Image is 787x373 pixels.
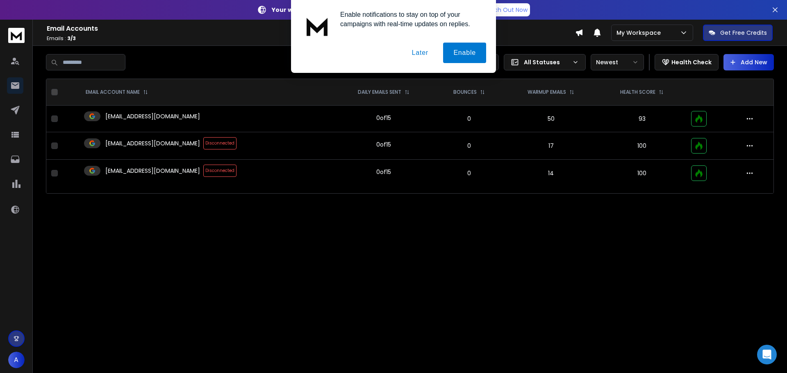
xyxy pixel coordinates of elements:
td: 14 [504,160,598,187]
td: 17 [504,132,598,160]
img: notification icon [301,10,334,43]
button: A [8,352,25,368]
div: 0 of 15 [376,114,391,122]
p: 0 [439,169,499,177]
td: 93 [598,106,686,132]
button: Later [401,43,438,63]
p: [EMAIL_ADDRESS][DOMAIN_NAME] [105,167,200,175]
td: 100 [598,160,686,187]
td: 100 [598,132,686,160]
div: 0 of 15 [376,140,391,149]
p: 0 [439,142,499,150]
span: Disconnected [203,165,237,177]
td: 50 [504,106,598,132]
button: Enable [443,43,486,63]
span: Disconnected [203,137,237,149]
p: HEALTH SCORE [620,89,655,95]
div: Open Intercom Messenger [757,345,777,364]
div: 0 of 15 [376,168,391,176]
p: [EMAIL_ADDRESS][DOMAIN_NAME] [105,139,200,147]
div: EMAIL ACCOUNT NAME [86,89,148,95]
div: Enable notifications to stay on top of your campaigns with real-time updates on replies. [334,10,486,29]
p: DAILY EMAILS SENT [358,89,401,95]
p: WARMUP EMAILS [528,89,566,95]
p: [EMAIL_ADDRESS][DOMAIN_NAME] [105,112,200,120]
p: BOUNCES [453,89,477,95]
p: 0 [439,115,499,123]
